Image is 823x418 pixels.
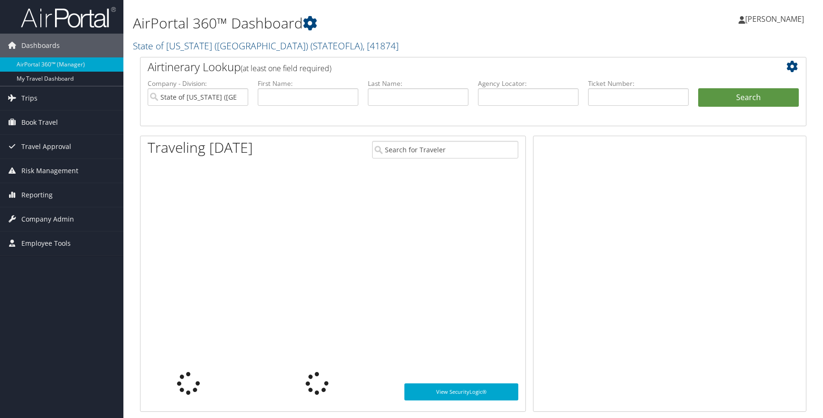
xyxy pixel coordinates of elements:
label: Last Name: [368,79,468,88]
span: Risk Management [21,159,78,183]
img: airportal-logo.png [21,6,116,28]
span: Trips [21,86,37,110]
h1: AirPortal 360™ Dashboard [133,13,587,33]
span: ( STATEOFLA ) [310,39,363,52]
span: Travel Approval [21,135,71,158]
label: Ticket Number: [588,79,689,88]
label: Agency Locator: [478,79,579,88]
label: First Name: [258,79,358,88]
span: Company Admin [21,207,74,231]
span: Dashboards [21,34,60,57]
span: Employee Tools [21,232,71,255]
span: Book Travel [21,111,58,134]
a: View SecurityLogic® [404,383,518,400]
a: State of [US_STATE] ([GEOGRAPHIC_DATA]) [133,39,399,52]
span: Reporting [21,183,53,207]
input: Search for Traveler [372,141,518,158]
h2: Airtinerary Lookup [148,59,743,75]
span: , [ 41874 ] [363,39,399,52]
h1: Traveling [DATE] [148,138,253,158]
a: [PERSON_NAME] [739,5,814,33]
label: Company - Division: [148,79,248,88]
span: [PERSON_NAME] [745,14,804,24]
span: (at least one field required) [241,63,331,74]
button: Search [698,88,799,107]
